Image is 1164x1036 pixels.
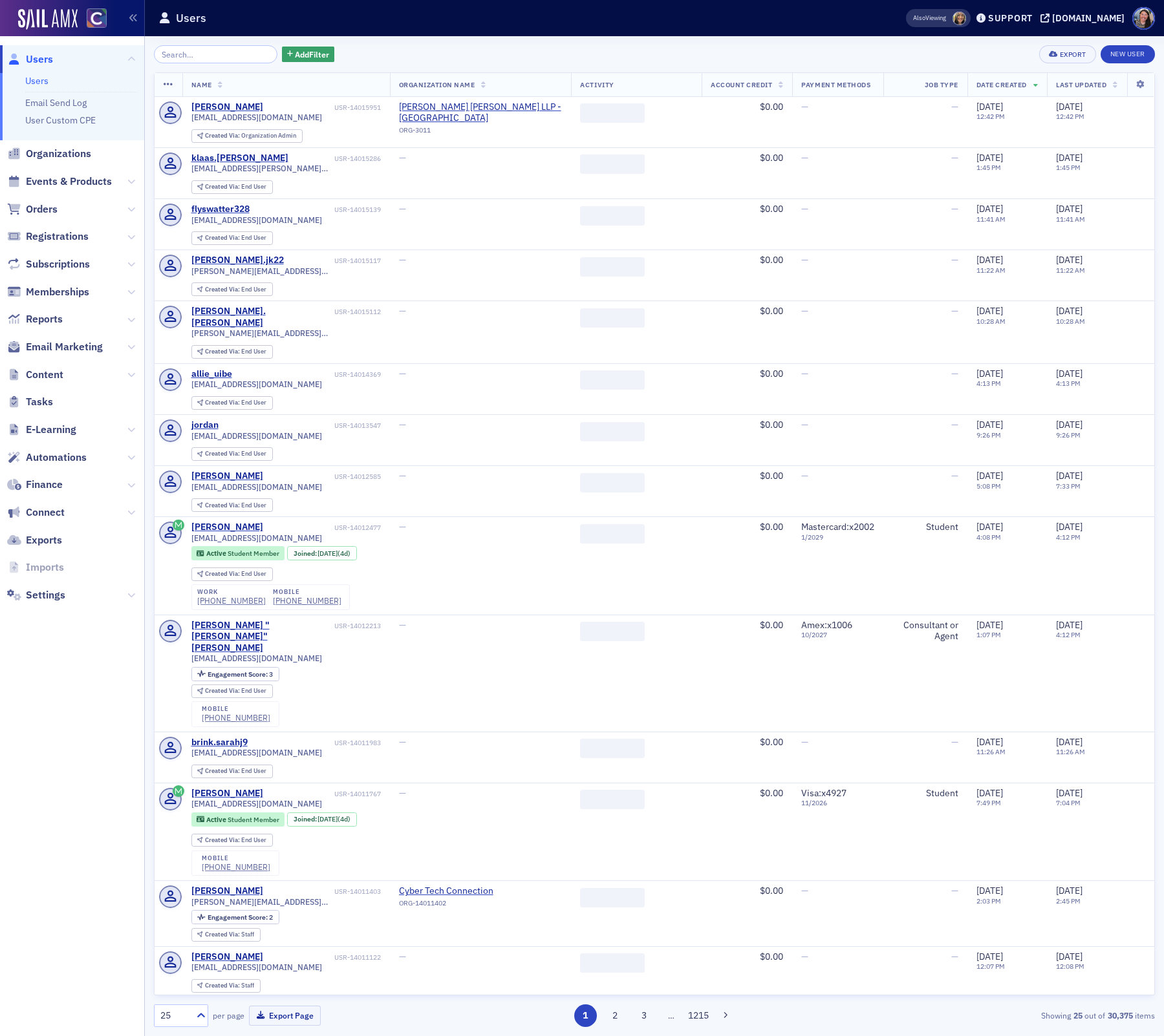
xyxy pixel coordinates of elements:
[1056,266,1085,275] time: 11:22 AM
[205,233,241,242] span: Created Via :
[26,450,87,465] span: Automations
[26,202,58,217] span: Orders
[287,546,357,560] div: Joined: 2025-08-29 00:00:00
[976,305,1003,317] span: [DATE]
[7,368,63,382] a: Content
[206,549,228,558] span: Active
[580,739,645,758] span: ‌
[205,569,241,578] span: Created Via :
[205,132,296,140] div: Organization Admin
[801,631,874,639] span: 10 / 2027
[7,533,62,547] a: Exports
[265,523,381,532] div: USR-14012477
[976,470,1003,481] span: [DATE]
[580,473,645,492] span: ‌
[25,114,96,126] a: User Custom CPE
[7,478,63,492] a: Finance
[191,812,285,827] div: Active: Active: Student Member
[7,257,90,271] a: Subscriptions
[191,379,322,389] span: [EMAIL_ADDRESS][DOMAIN_NAME]
[295,48,329,60] span: Add Filter
[760,419,783,430] span: $0.00
[1052,12,1125,24] div: [DOMAIN_NAME]
[265,103,381,112] div: USR-14015951
[282,47,335,63] button: AddFilter
[197,596,266,606] a: [PHONE_NUMBER]
[205,398,241,407] span: Created Via :
[191,788,263,799] a: [PERSON_NAME]
[290,154,381,163] div: USR-14015286
[191,204,250,215] div: flyswatter328
[205,688,266,695] div: End User
[191,620,332,654] div: [PERSON_NAME] "[PERSON_NAME]" [PERSON_NAME]
[26,340,103,354] span: Email Marketing
[18,9,78,30] img: SailAMX
[399,152,406,164] span: —
[1056,254,1083,266] span: [DATE]
[7,147,91,161] a: Organizations
[687,1004,710,1027] button: 1215
[249,1006,321,1026] button: Export Page
[801,101,808,112] span: —
[399,254,406,266] span: —
[205,131,241,140] span: Created Via :
[801,736,808,748] span: —
[318,549,350,558] div: (4d)
[951,152,958,164] span: —
[191,306,332,328] a: [PERSON_NAME].[PERSON_NAME]
[913,14,925,22] div: Also
[801,799,874,807] span: 11 / 2026
[213,1010,244,1021] label: per page
[1056,101,1083,112] span: [DATE]
[399,203,406,215] span: —
[7,505,65,520] a: Connect
[951,254,958,266] span: —
[1056,619,1083,631] span: [DATE]
[1056,379,1081,388] time: 4:13 PM
[252,206,381,214] div: USR-14015139
[580,524,645,544] span: ‌
[7,52,53,67] a: Users
[801,152,808,164] span: —
[760,254,783,266] span: $0.00
[7,312,63,326] a: Reports
[976,163,1001,172] time: 1:45 PM
[191,255,284,266] a: [PERSON_NAME].jk22
[399,419,406,430] span: —
[633,1004,656,1027] button: 3
[1056,203,1083,215] span: [DATE]
[205,286,266,293] div: End User
[7,560,64,575] a: Imports
[976,619,1003,631] span: [DATE]
[760,101,783,112] span: $0.00
[760,736,783,748] span: $0.00
[801,787,846,799] span: Visa : x4927
[976,798,1001,807] time: 7:49 PM
[191,266,381,276] span: [PERSON_NAME][EMAIL_ADDRESS][DOMAIN_NAME]
[580,103,645,123] span: ‌
[191,667,279,681] div: Engagement Score: 3
[1056,798,1081,807] time: 7:04 PM
[191,567,273,581] div: Created Via: End User
[191,885,263,897] a: [PERSON_NAME]
[7,202,58,217] a: Orders
[976,379,1001,388] time: 4:13 PM
[191,153,288,164] a: klaas.[PERSON_NAME]
[976,101,1003,112] span: [DATE]
[191,180,273,194] div: Created Via: End User
[1056,630,1081,639] time: 4:12 PM
[7,285,89,299] a: Memberships
[202,713,270,723] div: [PHONE_NUMBER]
[988,12,1033,24] div: Support
[26,229,89,244] span: Registrations
[951,368,958,379] span: —
[26,312,63,326] span: Reports
[26,560,64,575] span: Imports
[191,231,273,245] div: Created Via: End User
[976,152,1003,164] span: [DATE]
[221,421,381,430] div: USR-14013547
[976,787,1003,799] span: [DATE]
[234,370,381,379] div: USR-14014369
